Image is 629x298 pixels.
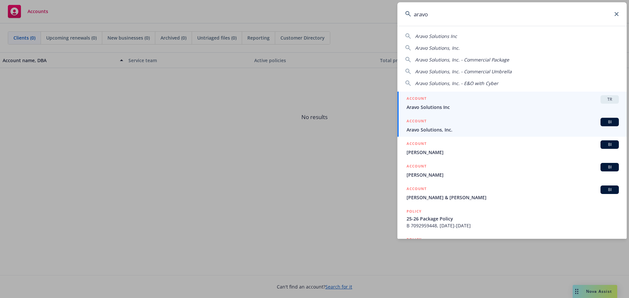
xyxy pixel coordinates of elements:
span: Aravo Solutions, Inc. [407,126,619,133]
span: BI [603,187,616,193]
span: 25-26 Package Policy [407,215,619,222]
span: Aravo Solutions Inc [407,104,619,111]
h5: ACCOUNT [407,140,427,148]
h5: ACCOUNT [407,163,427,171]
h5: ACCOUNT [407,95,427,103]
a: POLICY25-26 Package PolicyB 7092959448, [DATE]-[DATE] [397,204,627,233]
span: [PERSON_NAME] [407,171,619,178]
a: ACCOUNTBI[PERSON_NAME] [397,137,627,159]
span: BI [603,164,616,170]
span: Aravo Solutions, Inc. [415,45,460,51]
h5: ACCOUNT [407,118,427,126]
a: ACCOUNTBI[PERSON_NAME] & [PERSON_NAME] [397,182,627,204]
input: Search... [397,2,627,26]
a: ACCOUNTBIAravo Solutions, Inc. [397,114,627,137]
h5: POLICY [407,236,422,243]
span: [PERSON_NAME] [407,149,619,156]
span: Aravo Solutions, Inc. - Commercial Package [415,57,509,63]
a: POLICY [397,233,627,261]
span: B 7092959448, [DATE]-[DATE] [407,222,619,229]
span: TR [603,96,616,102]
span: Aravo Solutions Inc [415,33,457,39]
span: Aravo Solutions, Inc. - Commercial Umbrella [415,68,512,75]
a: ACCOUNTTRAravo Solutions Inc [397,92,627,114]
h5: POLICY [407,208,422,215]
span: BI [603,142,616,148]
a: ACCOUNTBI[PERSON_NAME] [397,159,627,182]
span: BI [603,119,616,125]
h5: ACCOUNT [407,185,427,193]
span: Aravo Solutions, Inc. - E&O with Cyber [415,80,498,86]
span: [PERSON_NAME] & [PERSON_NAME] [407,194,619,201]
